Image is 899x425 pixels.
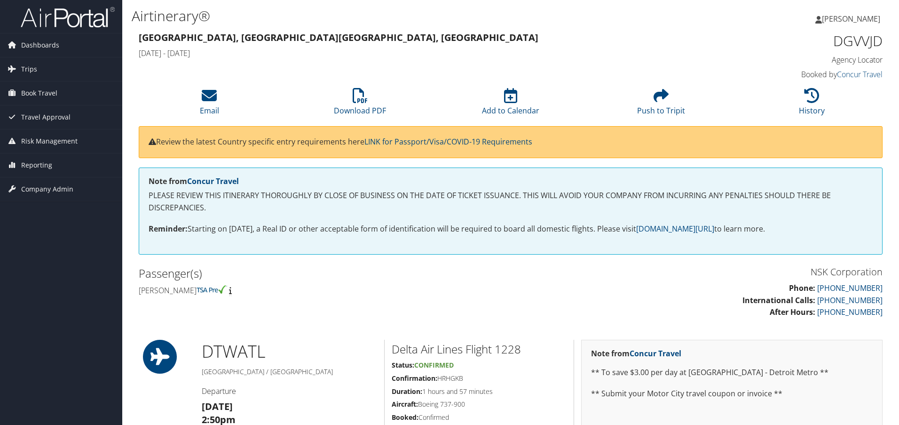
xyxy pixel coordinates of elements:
[202,386,377,396] h4: Departure
[392,374,437,383] strong: Confirmation:
[21,105,71,129] span: Travel Approval
[707,55,883,65] h4: Agency Locator
[21,33,59,57] span: Dashboards
[364,136,532,147] a: LINK for Passport/Visa/COVID-19 Requirements
[837,69,883,80] a: Concur Travel
[21,57,37,81] span: Trips
[414,361,454,369] span: Confirmed
[392,413,418,422] strong: Booked:
[518,265,883,279] h3: NSK Corporation
[132,6,637,26] h1: Airtinerary®
[770,307,815,317] strong: After Hours:
[149,223,873,235] p: Starting on [DATE], a Real ID or other acceptable form of identification will be required to boar...
[392,387,567,396] h5: 1 hours and 57 minutes
[149,136,873,148] p: Review the latest Country specific entry requirements here
[202,340,377,363] h1: DTW ATL
[817,283,883,293] a: [PHONE_NUMBER]
[139,285,504,296] h4: [PERSON_NAME]
[799,93,825,116] a: History
[630,348,681,359] a: Concur Travel
[21,6,115,28] img: airportal-logo.png
[392,361,414,369] strong: Status:
[21,153,52,177] span: Reporting
[742,295,815,305] strong: International Calls:
[707,31,883,51] h1: DGVVJD
[149,176,239,186] strong: Note from
[334,93,386,116] a: Download PDF
[591,388,873,400] p: ** Submit your Motor City travel coupon or invoice **
[21,177,73,201] span: Company Admin
[149,224,188,234] strong: Reminder:
[482,93,539,116] a: Add to Calendar
[139,265,504,281] h2: Passenger(s)
[707,69,883,80] h4: Booked by
[591,367,873,379] p: ** To save $3.00 per day at [GEOGRAPHIC_DATA] - Detroit Metro **
[149,190,873,214] p: PLEASE REVIEW THIS ITINERARY THOROUGHLY BY CLOSE OF BUSINESS ON THE DATE OF TICKET ISSUANCE. THIS...
[637,93,685,116] a: Push to Tripit
[392,400,567,409] h5: Boeing 737-900
[187,176,239,186] a: Concur Travel
[392,341,567,357] h2: Delta Air Lines Flight 1228
[202,367,377,377] h5: [GEOGRAPHIC_DATA] / [GEOGRAPHIC_DATA]
[21,129,78,153] span: Risk Management
[817,307,883,317] a: [PHONE_NUMBER]
[200,93,219,116] a: Email
[392,374,567,383] h5: HRHGKB
[21,81,57,105] span: Book Travel
[392,413,567,422] h5: Confirmed
[392,387,422,396] strong: Duration:
[822,14,880,24] span: [PERSON_NAME]
[139,48,693,58] h4: [DATE] - [DATE]
[789,283,815,293] strong: Phone:
[815,5,890,33] a: [PERSON_NAME]
[636,224,714,234] a: [DOMAIN_NAME][URL]
[817,295,883,305] a: [PHONE_NUMBER]
[392,400,418,409] strong: Aircraft:
[139,31,538,44] strong: [GEOGRAPHIC_DATA], [GEOGRAPHIC_DATA] [GEOGRAPHIC_DATA], [GEOGRAPHIC_DATA]
[197,285,227,294] img: tsa-precheck.png
[591,348,681,359] strong: Note from
[202,400,233,413] strong: [DATE]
